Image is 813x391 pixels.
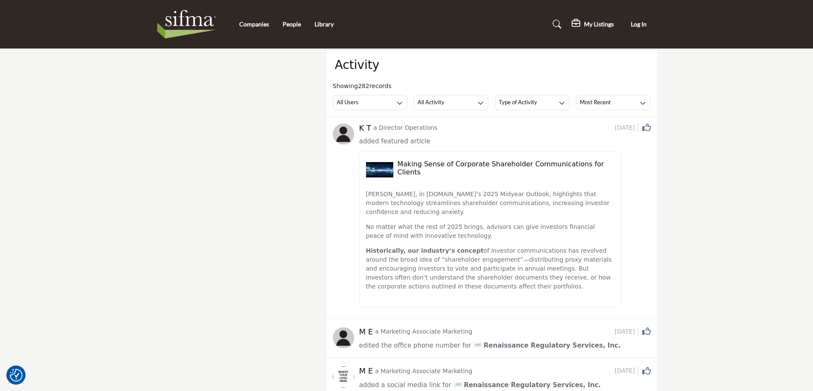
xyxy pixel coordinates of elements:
[333,82,392,91] span: Showing records
[337,98,358,106] h3: All Users
[283,20,301,28] a: People
[495,95,570,110] button: Type of Activity
[453,380,601,391] a: imageRenaissance Regulatory Services, Inc.
[580,98,611,106] h3: Most Recent
[359,366,373,376] h5: M E
[333,366,354,388] img: avtar-image
[359,137,430,145] span: added featured article
[366,246,615,291] p: of investor communications has revolved around the broad idea of “shareholder engagement”—distrib...
[359,123,372,133] h5: K T
[615,327,638,336] span: [DATE]
[642,367,651,375] i: Click to Like this activity
[359,327,373,337] h5: M E
[315,20,334,28] a: Library
[239,20,269,28] a: Companies
[366,190,615,217] p: [PERSON_NAME], in [DOMAIN_NAME]’s 2025 Midyear Outlook, highlights that modern technology streaml...
[642,123,651,132] i: Click to Like this activity
[375,327,472,336] p: a Marketing Associate Marketing
[398,160,615,176] h5: Making Sense of Corporate Shareholder Communications for Clients
[333,327,354,348] img: avtar-image
[544,17,567,31] a: Search
[414,95,488,110] button: All Activity
[156,7,222,41] img: Site Logo
[473,342,621,349] span: Renaissance Regulatory Services, Inc.
[576,95,650,110] button: Most Recent
[615,366,638,375] span: [DATE]
[10,369,23,382] button: Consent Preferences
[359,342,471,349] span: edited the office phone number for
[642,327,651,336] i: Click to Like this activity
[366,223,615,240] p: No matter what the rest of 2025 brings, advisors can give investors financial peace of mind with ...
[584,20,614,28] h5: My Listings
[473,340,484,350] img: image
[359,381,452,389] span: added a social media link for
[333,123,354,145] img: avtar-image
[333,95,407,110] button: All Users
[453,379,464,390] img: image
[335,58,380,72] h2: Activity
[473,340,621,351] a: imageRenaissance Regulatory Services, Inc.
[620,17,658,32] button: Log In
[631,20,647,28] span: Log In
[418,98,444,106] h3: All Activity
[359,151,651,308] a: making-sense-of-corporate-shareholder-communications-for-clients image Making Sense of Corporate ...
[375,367,472,376] p: a Marketing Associate Marketing
[453,381,601,389] span: Renaissance Regulatory Services, Inc.
[572,19,614,29] div: My Listings
[373,123,438,132] p: a Director Operations
[366,156,393,183] img: making-sense-of-corporate-shareholder-communications-for-clients image
[499,98,537,106] h3: Type of Activity
[358,83,369,89] span: 282
[366,247,484,254] strong: Historically, our industry’s concept
[10,369,23,382] img: Revisit consent button
[615,123,638,132] span: [DATE]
